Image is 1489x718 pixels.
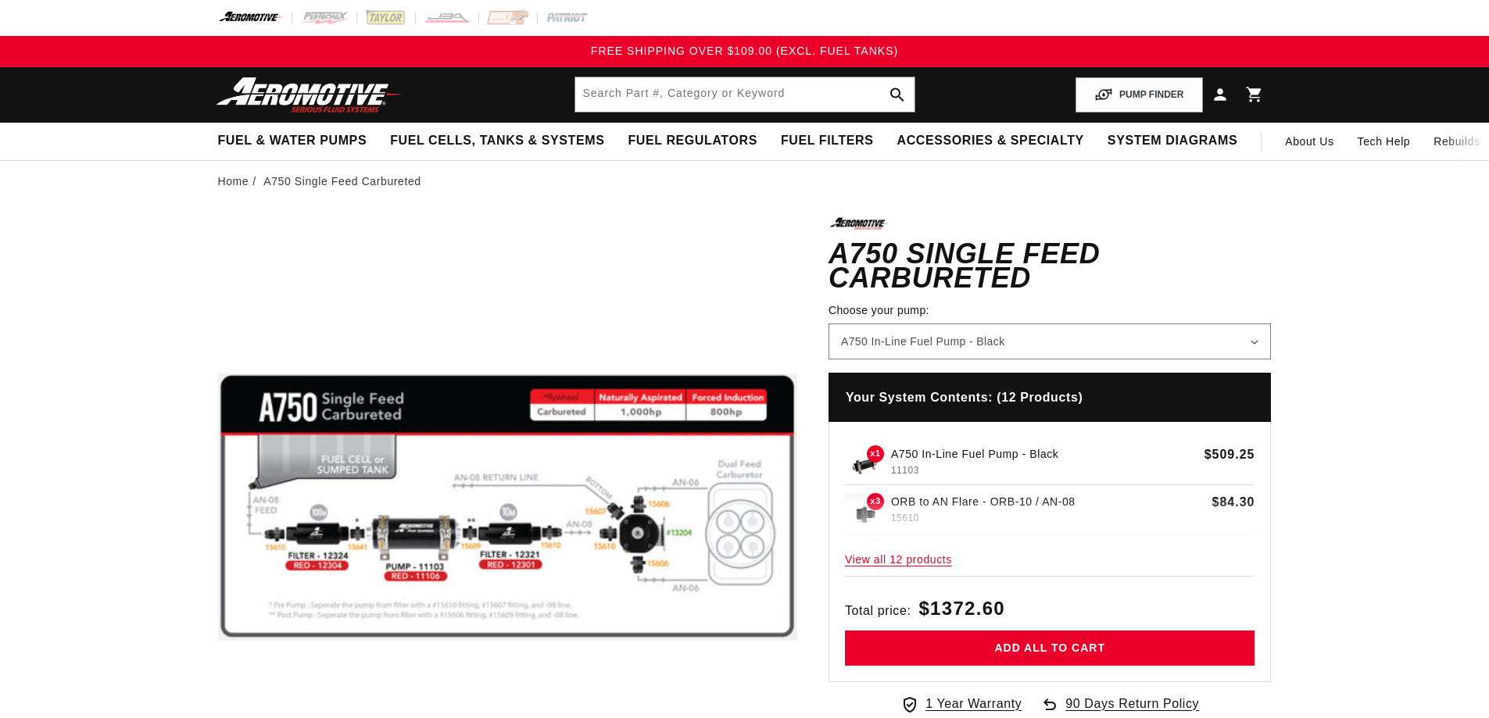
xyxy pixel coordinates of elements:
[897,133,1084,149] span: Accessories & Specialty
[378,123,616,159] summary: Fuel Cells, Tanks & Systems
[925,694,1022,714] span: 1 Year Warranty
[1434,133,1480,150] span: Rebuilds
[900,694,1022,714] a: 1 Year Warranty
[867,493,884,510] span: x3
[845,601,911,621] span: Total price:
[263,173,421,190] li: A750 Single Feed Carbureted
[1358,133,1411,150] span: Tech Help
[845,543,1255,577] span: View all 12 products
[218,133,367,149] span: Fuel & Water Pumps
[829,241,1272,291] h1: A750 Single Feed Carbureted
[1076,77,1202,113] button: PUMP FINDER
[1108,133,1237,149] span: System Diagrams
[886,123,1096,159] summary: Accessories & Specialty
[891,493,1205,510] p: ORB to AN Flare - ORB-10 / AN-08
[616,123,768,159] summary: Fuel Regulators
[206,123,379,159] summary: Fuel & Water Pumps
[781,133,874,149] span: Fuel Filters
[845,630,1255,666] button: Add all to cart
[1273,123,1345,160] a: About Us
[575,77,915,112] input: Search by Part Number, Category or Keyword
[867,445,884,463] span: x1
[591,45,898,57] span: FREE SHIPPING OVER $109.00 (EXCL. FUEL TANKS)
[769,123,886,159] summary: Fuel Filters
[1346,123,1423,160] summary: Tech Help
[628,133,757,149] span: Fuel Regulators
[1096,123,1249,159] summary: System Diagrams
[212,77,407,113] img: Aeromotive
[829,373,1272,423] h4: Your System Contents: (12 Products)
[891,463,1197,478] p: 11103
[845,445,1255,485] a: A750 In-Line Fuel Pump x1 A750 In-Line Fuel Pump - Black 11103 $509.25
[918,595,1005,623] span: $1372.60
[845,493,1255,533] a: ORB to AN Flare x3 ORB to AN Flare - ORB-10 / AN-08 15610 $84.30
[880,77,915,112] button: search button
[829,302,1272,319] label: Choose your pump:
[390,133,604,149] span: Fuel Cells, Tanks & Systems
[218,173,1272,190] nav: breadcrumbs
[891,445,1197,463] p: A750 In-Line Fuel Pump - Black
[1212,493,1255,512] span: $84.30
[218,173,249,190] a: Home
[845,445,884,484] img: A750 In-Line Fuel Pump
[1285,135,1333,148] span: About Us
[1204,445,1255,464] span: $509.25
[845,493,884,532] img: ORB to AN Flare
